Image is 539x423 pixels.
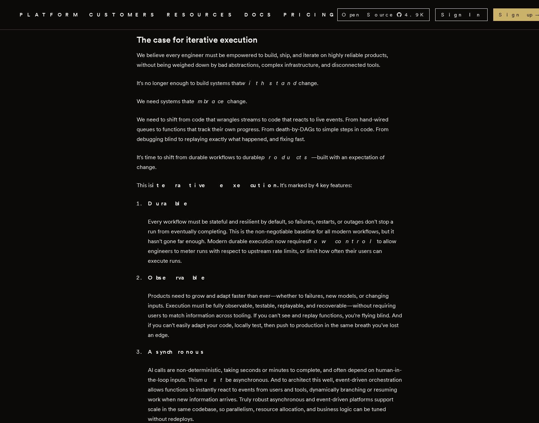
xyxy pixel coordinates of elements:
button: RESOURCES [167,10,236,19]
p: We need to shift from code that wrangles streams to code that reacts to live events. From hand-wi... [137,115,402,144]
a: PRICING [283,10,337,19]
strong: iterative execution. [152,182,280,189]
p: It's no longer enough to build systems that change. [137,78,402,88]
p: This is It's marked by 4 key features: [137,181,402,190]
button: PLATFORM [20,10,81,19]
span: Open Source [342,11,394,18]
strong: Asynchronous [148,348,204,355]
p: We need systems that change. [137,97,402,106]
em: must [198,376,225,383]
a: CUSTOMERS [89,10,158,19]
em: withstand [241,80,299,86]
p: We believe every engineer must be empowered to build, ship, and iterate on highly reliable produc... [137,50,402,70]
a: DOCS [244,10,275,19]
strong: Durable [148,200,197,207]
p: It's time to shift from durable workflows to durable —built with an expectation of change. [137,153,402,172]
em: embrace [191,98,227,105]
h2: The case for iterative execution [137,35,402,45]
em: flow control [308,238,377,245]
a: Sign In [435,8,488,21]
span: 4.9 K [405,11,428,18]
p: Every workflow must be stateful and resilient by default, so failures, restarts, or outages don't... [148,217,402,266]
em: products [261,154,311,161]
p: Products need to grow and adapt faster than ever—whether to failures, new models, or changing inp... [148,291,402,340]
strong: Observable [148,274,215,281]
